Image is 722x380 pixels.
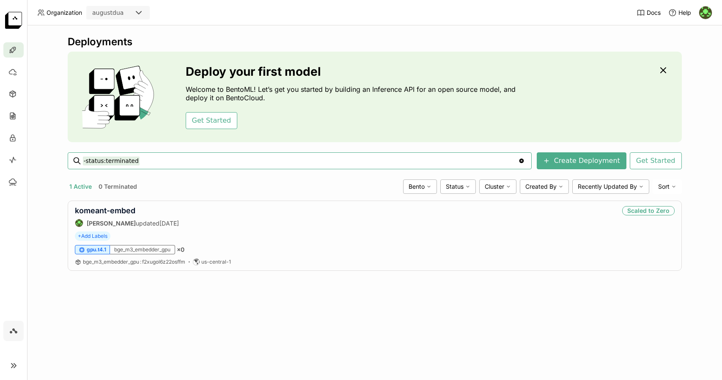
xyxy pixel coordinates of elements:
button: Get Started [630,152,682,169]
span: Organization [47,9,82,17]
span: [DATE] [159,220,179,227]
img: logo [5,12,22,29]
span: Bento [409,183,425,190]
span: Sort [658,183,670,190]
div: Cluster [479,179,516,194]
span: Cluster [485,183,504,190]
span: gpu.t4.1 [87,246,106,253]
h3: Deploy your first model [186,65,520,78]
div: Bento [403,179,437,194]
div: Created By [520,179,569,194]
input: Selected augustdua. [124,9,125,17]
div: Recently Updated By [572,179,649,194]
button: Create Deployment [537,152,626,169]
span: us-central-1 [201,259,231,265]
div: updated [75,219,179,227]
span: : [140,259,141,265]
div: bge_m3_embedder_gpu [110,245,175,254]
span: × 0 [177,246,184,253]
span: bge_m3_embedder_gpu f2xugol6z22osffm [83,259,185,265]
a: komeant-embed [75,206,135,215]
a: bge_m3_embedder_gpu:f2xugol6z22osffm [83,259,185,265]
span: Docs [647,9,661,17]
svg: Clear value [518,157,525,164]
div: augustdua [92,8,124,17]
span: Created By [525,183,557,190]
button: 1 Active [68,181,93,192]
img: August Dua [699,6,712,19]
div: Help [668,8,691,17]
div: Sort [653,179,682,194]
div: Scaled to Zero [622,206,675,215]
span: Status [446,183,464,190]
button: 0 Terminated [97,181,139,192]
img: August Dua [75,219,83,227]
p: Welcome to BentoML! Let’s get you started by building an Inference API for an open source model, ... [186,85,520,102]
button: Get Started [186,112,238,129]
span: Help [678,9,691,17]
div: Status [440,179,476,194]
strong: [PERSON_NAME] [87,220,136,227]
input: Search [83,154,518,168]
a: Docs [637,8,661,17]
span: Recently Updated By [578,183,637,190]
span: +Add Labels [75,231,110,241]
div: Deployments [68,36,682,48]
img: cover onboarding [74,65,165,129]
